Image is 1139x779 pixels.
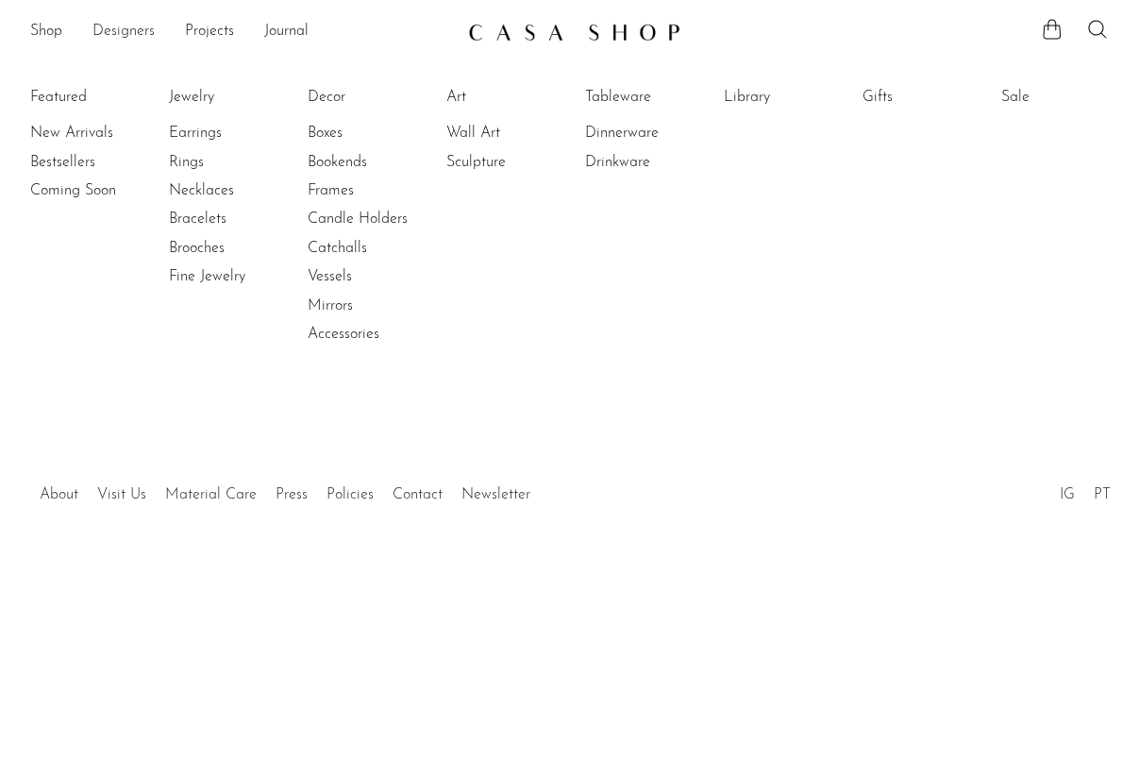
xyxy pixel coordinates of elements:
[585,83,727,177] ul: Tableware
[863,83,1004,119] ul: Gifts
[308,296,449,316] a: Mirrors
[264,20,309,44] a: Journal
[30,472,540,508] ul: Quick links
[185,20,234,44] a: Projects
[308,152,449,173] a: Bookends
[169,209,310,229] a: Bracelets
[308,266,449,287] a: Vessels
[169,152,310,173] a: Rings
[308,209,449,229] a: Candle Holders
[308,180,449,201] a: Frames
[1050,472,1120,508] ul: Social Medias
[585,87,727,108] a: Tableware
[308,238,449,259] a: Catchalls
[30,180,172,201] a: Coming Soon
[446,152,588,173] a: Sculpture
[446,83,588,177] ul: Art
[169,87,310,108] a: Jewelry
[585,152,727,173] a: Drinkware
[863,87,1004,108] a: Gifts
[30,123,172,144] a: New Arrivals
[169,123,310,144] a: Earrings
[97,487,146,502] a: Visit Us
[30,16,453,48] nav: Desktop navigation
[1094,487,1111,502] a: PT
[308,123,449,144] a: Boxes
[92,20,155,44] a: Designers
[393,487,443,502] a: Contact
[308,83,449,349] ul: Decor
[169,180,310,201] a: Necklaces
[30,20,62,44] a: Shop
[1060,487,1075,502] a: IG
[40,487,78,502] a: About
[446,123,588,144] a: Wall Art
[446,87,588,108] a: Art
[327,487,374,502] a: Policies
[308,324,449,345] a: Accessories
[165,487,257,502] a: Material Care
[308,87,449,108] a: Decor
[30,16,453,48] ul: NEW HEADER MENU
[724,83,865,119] ul: Library
[724,87,865,108] a: Library
[30,119,172,205] ul: Featured
[585,123,727,144] a: Dinnerware
[276,487,308,502] a: Press
[30,152,172,173] a: Bestsellers
[169,266,310,287] a: Fine Jewelry
[169,83,310,292] ul: Jewelry
[169,238,310,259] a: Brooches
